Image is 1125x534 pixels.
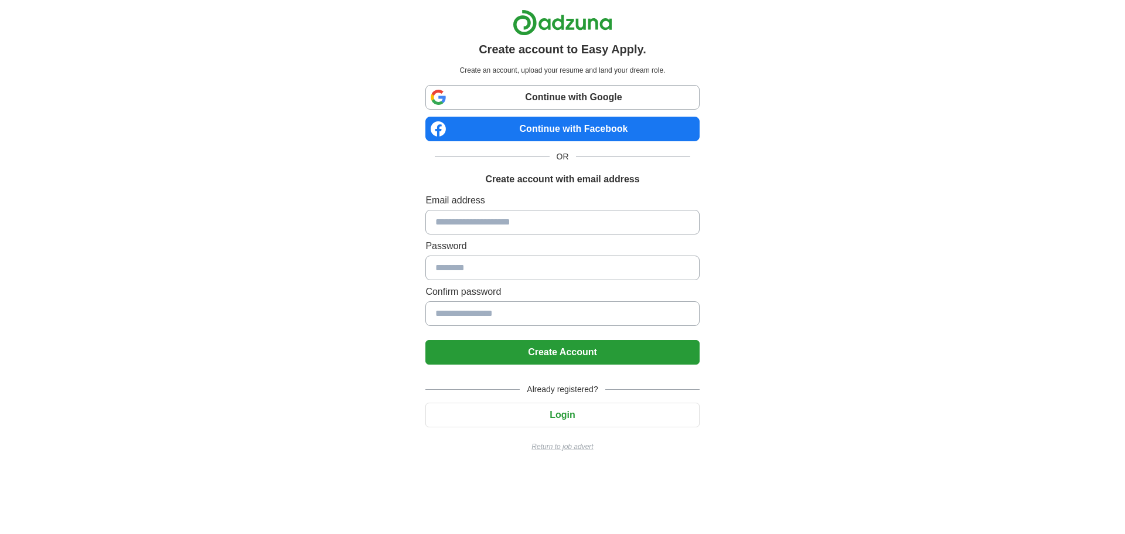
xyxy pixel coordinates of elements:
a: Login [425,410,699,420]
img: Adzuna logo [513,9,612,36]
button: Login [425,403,699,427]
span: Already registered? [520,383,605,396]
a: Continue with Facebook [425,117,699,141]
p: Create an account, upload your resume and land your dream role. [428,65,697,76]
a: Return to job advert [425,441,699,452]
h1: Create account with email address [485,172,639,186]
h1: Create account to Easy Apply. [479,40,646,58]
span: OR [550,151,576,163]
button: Create Account [425,340,699,365]
label: Email address [425,193,699,208]
label: Confirm password [425,285,699,299]
label: Password [425,239,699,253]
a: Continue with Google [425,85,699,110]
